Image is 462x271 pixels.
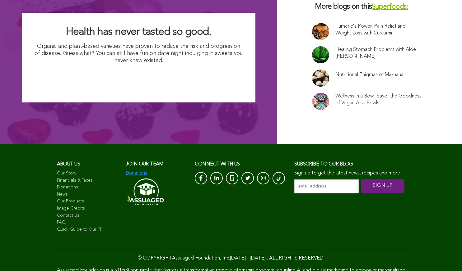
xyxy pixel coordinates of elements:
[57,206,120,212] a: Image Credits
[431,241,462,271] iframe: Chat Widget
[57,213,120,219] a: Contact Us
[230,175,234,181] img: glassdoor_White
[57,178,120,184] a: Financials & Taxes
[361,179,404,193] input: SIGN UP
[277,175,281,181] img: Tik-Tok-Icon
[57,184,120,191] a: Donations
[35,25,243,39] h2: Health has never tasted so good.
[294,170,405,176] p: Sign up to get the latest news, recipes and more
[195,162,240,167] span: CONNECT with us
[57,219,120,226] a: FAQ
[312,2,427,12] h3: More blogs on this
[294,179,359,193] input: email address
[57,170,120,177] a: Our Story
[57,227,120,233] a: Quick Guide to Our PP
[335,23,422,37] a: Tumeric's Power: Pain Relief and Weight Loss with Curcumin
[138,256,324,261] span: © COPYRIGHT [DATE] - [DATE] . ALL RIGHTS RESERVED.
[77,68,200,90] img: I Want Organic Shopping For Less
[172,256,230,261] a: Assuaged Foundation, Inc.
[35,43,243,65] p: Organic and plant-based varieties have proven to reduce the risk and progression of disease. Gues...
[335,93,422,106] a: Wellness in a Bowl: Savor the Goodness of Vegan Acai Bowls
[126,176,164,207] img: Assuaged-Foundation-Logo-White
[335,71,404,78] a: Nutritional Enigmas of Makhana
[57,192,120,198] a: News
[294,160,405,169] h3: Subscribe to our blog
[335,46,422,60] a: Healing Stomach Problems with Aloe [PERSON_NAME]
[126,170,147,176] img: Donations
[57,162,80,167] span: About us
[57,198,120,205] a: Our Products
[372,3,408,11] a: Superfoods:
[126,162,163,167] a: Join our team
